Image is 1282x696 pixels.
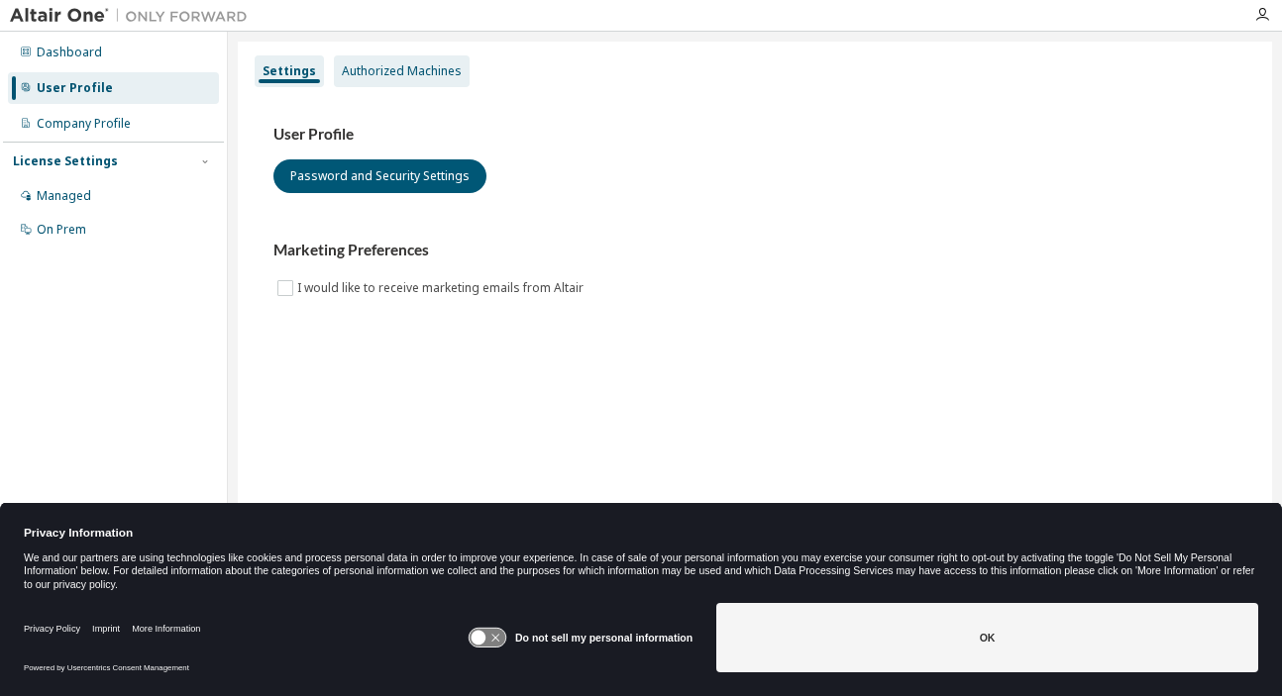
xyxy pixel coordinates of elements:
[263,63,316,79] div: Settings
[37,188,91,204] div: Managed
[37,80,113,96] div: User Profile
[273,241,1236,260] h3: Marketing Preferences
[37,222,86,238] div: On Prem
[273,159,486,193] button: Password and Security Settings
[273,125,1236,145] h3: User Profile
[10,6,258,26] img: Altair One
[37,45,102,60] div: Dashboard
[13,153,118,169] div: License Settings
[297,276,588,300] label: I would like to receive marketing emails from Altair
[37,116,131,132] div: Company Profile
[342,63,462,79] div: Authorized Machines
